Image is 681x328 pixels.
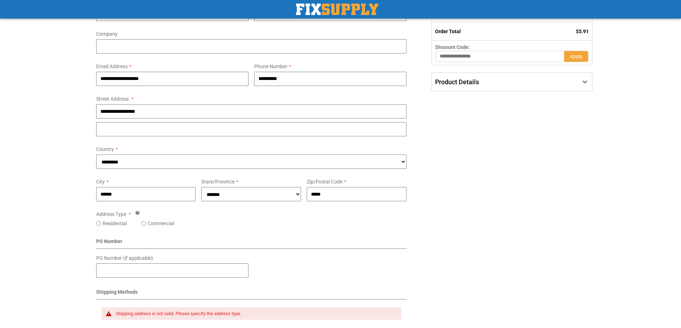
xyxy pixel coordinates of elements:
[96,211,126,217] span: Address Type
[435,78,479,86] span: Product Details
[201,179,235,185] span: State/Province
[570,54,582,59] span: Apply
[96,238,407,249] div: PO Number
[96,288,407,299] div: Shipping Methods
[116,311,394,317] div: Shipping address is not valid. Please specify the address type.
[96,96,129,102] span: Street Address
[96,64,128,69] span: Email Address
[103,220,127,227] label: Residential
[307,179,342,185] span: Zip/Postal Code
[296,4,378,15] img: Fix Industrial Supply
[564,51,588,62] button: Apply
[296,4,378,15] a: store logo
[435,29,461,34] strong: Order Total
[96,255,153,261] span: PO Number (if applicable)
[435,44,470,50] span: Discount Code:
[96,179,105,185] span: City
[148,220,174,227] label: Commercial
[96,146,114,152] span: Country
[96,31,118,37] span: Company
[576,29,589,34] span: $5.91
[254,64,287,69] span: Phone Number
